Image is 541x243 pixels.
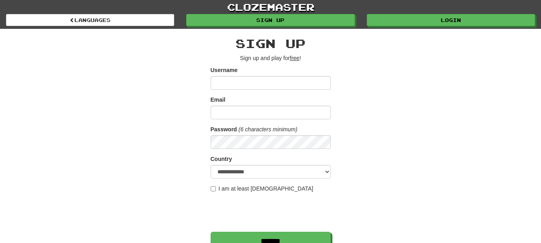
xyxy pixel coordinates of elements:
label: Username [211,66,238,74]
label: Email [211,96,225,104]
p: Sign up and play for ! [211,54,331,62]
a: Sign up [186,14,354,26]
input: I am at least [DEMOGRAPHIC_DATA] [211,186,216,191]
label: Country [211,155,232,163]
a: Login [367,14,535,26]
label: I am at least [DEMOGRAPHIC_DATA] [211,185,314,193]
em: (6 characters minimum) [239,126,298,133]
u: free [290,55,300,61]
iframe: reCAPTCHA [211,197,332,228]
label: Password [211,125,237,133]
a: Languages [6,14,174,26]
h2: Sign up [211,37,331,50]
